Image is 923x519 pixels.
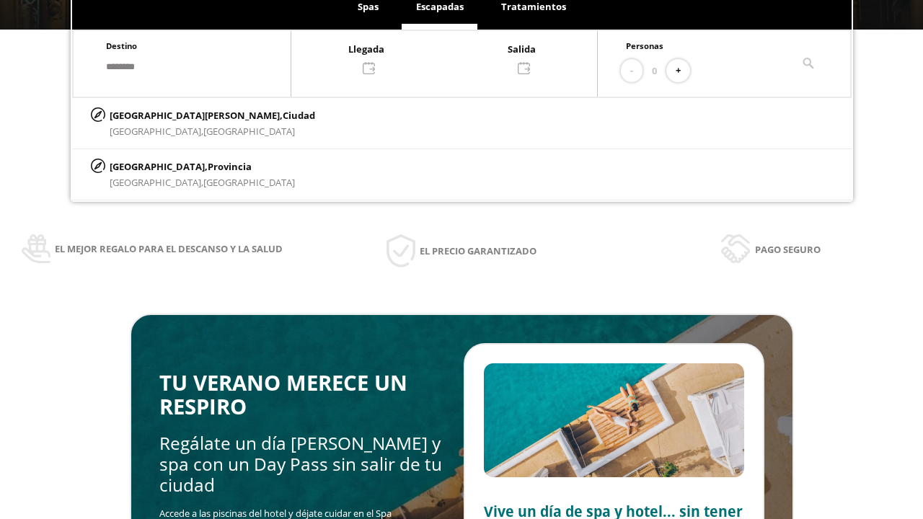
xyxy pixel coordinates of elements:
[652,63,657,79] span: 0
[621,59,642,83] button: -
[208,160,252,173] span: Provincia
[283,109,315,122] span: Ciudad
[203,125,295,138] span: [GEOGRAPHIC_DATA]
[159,368,407,421] span: TU VERANO MERECE UN RESPIRO
[106,40,137,51] span: Destino
[755,241,821,257] span: Pago seguro
[626,40,663,51] span: Personas
[110,107,315,123] p: [GEOGRAPHIC_DATA][PERSON_NAME],
[484,363,744,477] img: Slide2.BHA6Qswy.webp
[110,125,203,138] span: [GEOGRAPHIC_DATA],
[110,176,203,189] span: [GEOGRAPHIC_DATA],
[110,159,295,174] p: [GEOGRAPHIC_DATA],
[420,243,536,259] span: El precio garantizado
[55,241,283,257] span: El mejor regalo para el descanso y la salud
[203,176,295,189] span: [GEOGRAPHIC_DATA]
[666,59,690,83] button: +
[159,431,442,497] span: Regálate un día [PERSON_NAME] y spa con un Day Pass sin salir de tu ciudad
